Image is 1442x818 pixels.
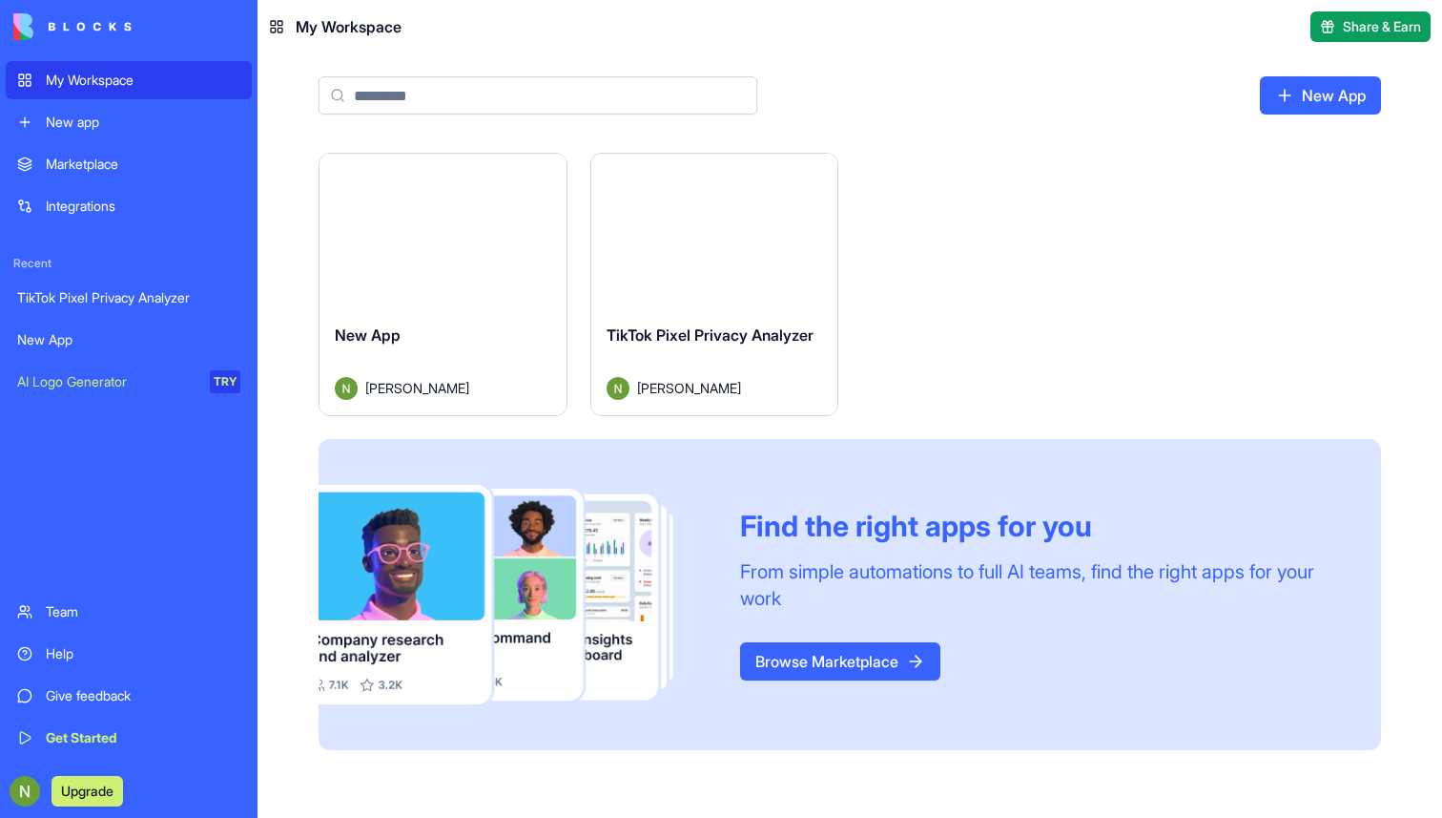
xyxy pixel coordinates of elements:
a: My Workspace [6,61,252,99]
div: Give feedback [46,686,240,705]
div: Find the right apps for you [740,509,1335,543]
a: Help [6,635,252,673]
a: Team [6,593,252,631]
a: Marketplace [6,145,252,183]
a: Open in help center [252,744,404,759]
div: Marketplace [46,155,240,174]
button: Collapse window [573,8,609,44]
span: My Workspace [296,15,402,38]
div: Get Started [46,728,240,747]
button: Upgrade [51,776,123,807]
span: TikTok Pixel Privacy Analyzer [607,325,814,345]
span: 😐 [314,682,341,720]
a: New App [6,321,252,359]
span: 😞 [264,682,292,720]
a: AI Logo GeneratorTRY [6,363,252,401]
a: Upgrade [51,781,123,800]
a: TikTok Pixel Privacy Analyzer [6,279,252,317]
img: ACg8ocJd-aovskpaOrMdWdnssmdGc9aDTLMfbDe5E_qUIAhqS8vtWA=s96-c [10,776,40,807]
div: Close [609,8,644,42]
span: [PERSON_NAME] [365,378,469,398]
div: From simple automations to full AI teams, find the right apps for your work [740,558,1335,612]
a: Get Started [6,719,252,757]
img: Avatar [335,377,358,400]
div: TRY [210,370,240,393]
button: Share & Earn [1310,11,1431,42]
span: neutral face reaction [303,682,353,720]
div: AI Logo Generator [17,372,196,391]
div: Integrations [46,197,240,216]
img: Frame_181_egmpey.png [319,485,710,704]
a: New app [6,103,252,141]
a: Browse Marketplace [740,642,940,681]
a: Give feedback [6,677,252,715]
div: New app [46,113,240,132]
div: Team [46,602,240,621]
a: Integrations [6,187,252,225]
div: TikTok Pixel Privacy Analyzer [17,288,240,307]
button: go back [12,8,49,44]
span: smiley reaction [353,682,402,720]
span: Recent [6,256,252,271]
img: logo [13,13,132,40]
a: TikTok Pixel Privacy AnalyzerAvatar[PERSON_NAME] [590,153,839,416]
a: New App [1260,76,1381,115]
div: Did this answer your question? [23,662,633,683]
span: 😃 [363,682,391,720]
div: New App [17,330,240,349]
span: Share & Earn [1343,17,1421,36]
a: New AppAvatar[PERSON_NAME] [319,153,567,416]
div: Help [46,644,240,663]
span: New App [335,325,401,345]
div: My Workspace [46,71,240,90]
img: Avatar [607,377,629,400]
span: [PERSON_NAME] [637,378,741,398]
span: disappointed reaction [254,682,303,720]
